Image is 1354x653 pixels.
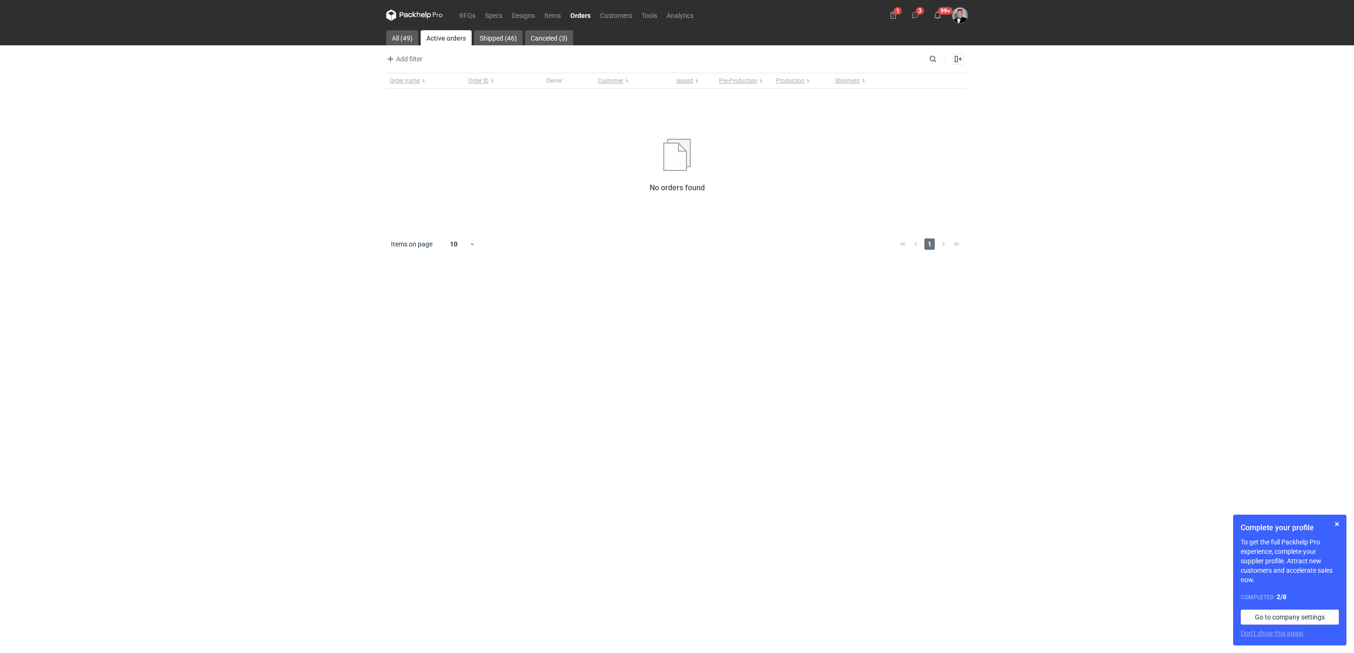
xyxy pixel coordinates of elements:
div: Completed: [1241,592,1339,602]
a: All (49) [386,30,418,45]
svg: Packhelp Pro [386,9,443,21]
h1: Complete your profile [1241,522,1339,534]
a: Analytics [662,9,698,21]
a: Specs [480,9,507,21]
a: Active orders [421,30,472,45]
button: 99+ [930,8,945,23]
img: Filip Sobolewski [952,8,968,23]
strong: 2 / 8 [1277,593,1286,601]
a: Items [540,9,566,21]
input: Search [927,53,957,65]
span: 1 [924,238,935,250]
button: 1 [886,8,901,23]
h2: No orders found [650,182,705,194]
span: Add filter [385,53,423,65]
a: Designs [507,9,540,21]
a: Orders [566,9,595,21]
p: To get the full Packhelp Pro experience, complete your supplier profile. Attract new customers an... [1241,537,1339,585]
div: 10 [439,237,469,251]
a: Go to company settings [1241,610,1339,625]
button: Skip for now [1331,518,1343,530]
button: 3 [908,8,923,23]
a: Customers [595,9,637,21]
button: Add filter [384,53,423,65]
span: Items on page [391,239,432,249]
a: Shipped (46) [474,30,523,45]
button: Don’t show this again [1241,628,1303,638]
a: Tools [637,9,662,21]
a: RFQs [455,9,480,21]
a: Canceled (3) [525,30,573,45]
